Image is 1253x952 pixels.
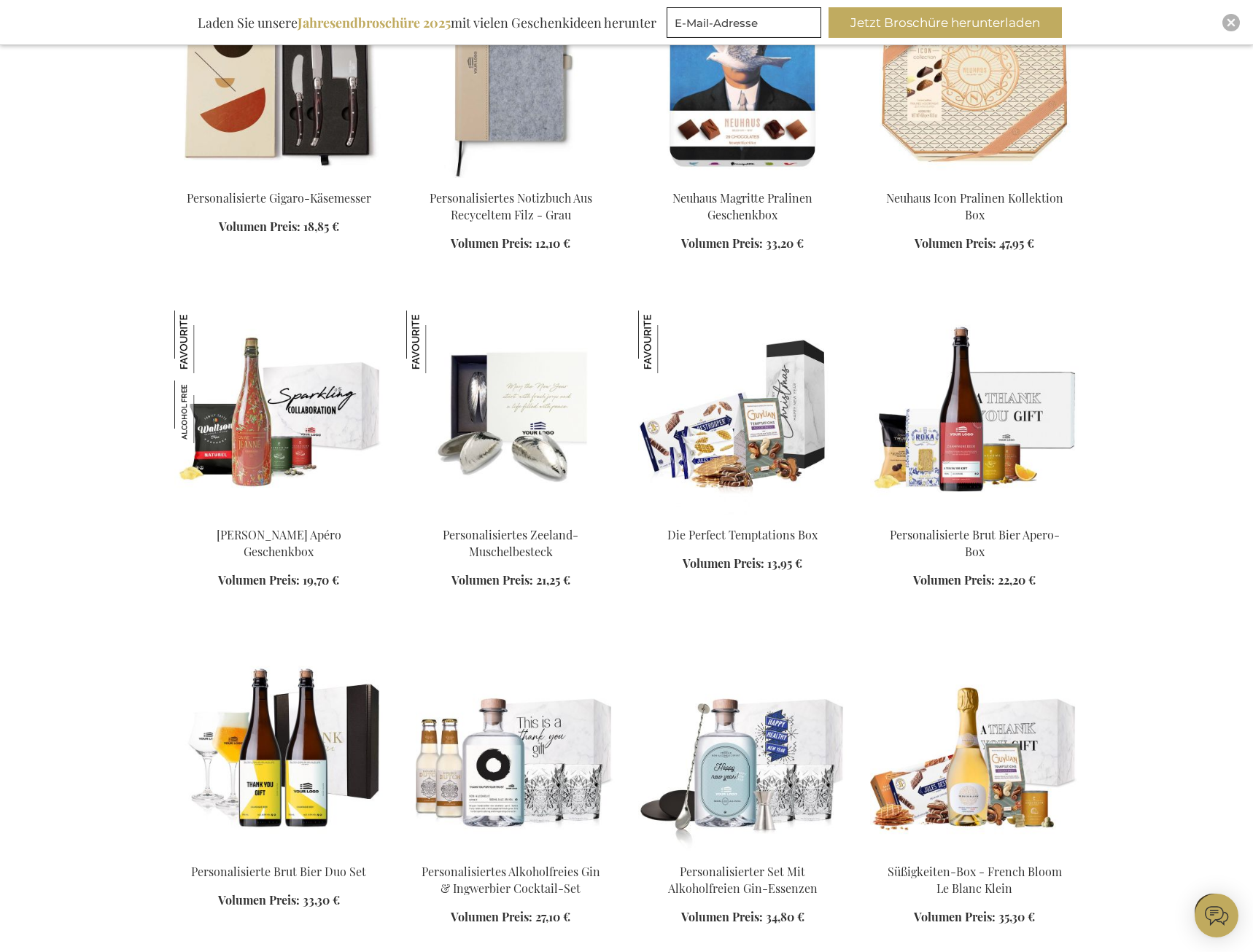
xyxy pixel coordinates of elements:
a: Volumen Preis: 35,30 € [914,909,1035,926]
span: 35,30 € [998,909,1035,924]
span: 33,20 € [766,235,804,251]
span: 33,30 € [303,892,340,908]
a: Personalisierte Gigaro-Käsemesser [187,190,371,206]
a: Neuhaus Magritte Pralinen Geschenkbox [672,190,812,222]
a: Personalisierte Brut Bier Apero-Box [890,527,1060,559]
img: Personalisiertes Zeeland-Muschelbesteck [406,311,469,373]
span: Volumen Preis: [451,235,532,251]
img: Sweet Treats Box - French Bloom Le Blanc Small [870,647,1079,851]
img: Personalised Non-Alcholic Gin Essenstials Set [638,647,847,851]
a: Süßigkeiten-Box - French Bloom Le Blanc Klein [888,864,1062,896]
a: Personalised Champagne Beer Apero Box [870,509,1079,523]
button: Jetzt Broschüre herunterladen [829,7,1062,38]
div: Laden Sie unsere mit vielen Geschenkideen herunter [191,7,663,38]
a: Personalised Non-Alcholic Gin Essenstials Set [638,846,847,859]
a: Personalised Non-alcoholc Gin & Ginger Beer Set [406,846,615,859]
a: Volumen Preis: 33,30 € [218,892,340,909]
a: Personalised Zeeland Mussel Cutlery Personalisiertes Zeeland-Muschelbesteck [406,509,615,523]
span: 47,95 € [999,235,1034,251]
div: Close [1222,14,1240,31]
a: Volumen Preis: 27,10 € [451,909,570,926]
span: Volumen Preis: [681,235,763,251]
a: Personalised Recycled Felt Notebook - Grey Personalisiertes Notizbuch Aus Recyceltem Filz - Grau [406,172,615,186]
a: Volumen Preis: 19,70 € [218,572,339,589]
span: 27,10 € [535,909,570,924]
a: Neuhaus Icon Pralinen Kollektion Box - Exclusive Business Gifts [870,172,1079,186]
a: Personalisiertes Alkoholfreies Gin & Ingwerbier Cocktail-Set [422,864,600,896]
span: Volumen Preis: [681,909,763,924]
a: Volumen Preis: 13,95 € [683,555,802,572]
img: Die Perfect Temptations Box [638,311,701,373]
a: Volumen Preis: 34,80 € [681,909,804,926]
a: Die Perfect Temptations Box [667,527,818,542]
a: Neuhaus Icon Pralinen Kollektion Box [886,190,1063,222]
iframe: belco-activator-frame [1195,894,1238,937]
a: Volumen Preis: 47,95 € [915,235,1034,252]
span: Volumen Preis: [914,909,996,924]
span: Volumen Preis: [218,892,300,908]
span: Volumen Preis: [913,572,995,588]
span: Volumen Preis: [218,572,300,588]
a: Volumen Preis: 12,10 € [451,235,570,252]
a: Personalisierter Set Mit Alkoholfreien Gin-Essenzen [668,864,818,896]
img: Personalised Zeeland Mussel Cutlery [406,311,615,515]
a: The Perfect Temptations Box Die Perfect Temptations Box [638,509,847,523]
a: Volumen Preis: 22,20 € [913,572,1036,589]
a: Personalisiertes Notizbuch Aus Recyceltem Filz - Grau [430,190,592,222]
span: Volumen Preis: [219,219,300,234]
span: Volumen Preis: [915,235,996,251]
span: 12,10 € [535,235,570,251]
a: Personalised Gigaro Cheese Knives [174,172,383,186]
span: 34,80 € [766,909,804,924]
a: Neuhaus Magritte Pralinen Geschenkbox [638,172,847,186]
img: Dame Jeanne Biermocktail Apéro Geschenkbox [174,381,237,443]
img: Personalised Champagne Beer Apero Box [870,311,1079,515]
img: Personalised Champagne Beer [174,647,383,851]
img: Dame Jeanne Biermocktail Apéro Geschenkbox [174,311,237,373]
img: Personalised Non-alcoholc Gin & Ginger Beer Set [406,647,615,851]
span: 18,85 € [303,219,339,234]
span: 19,70 € [303,572,339,588]
a: Volumen Preis: 21,25 € [451,572,570,589]
img: Dame Jeanne Biermocktail Apéro Geschenkbox [174,311,383,515]
a: Personalisiertes Zeeland-Muschelbesteck [443,527,578,559]
a: Volumen Preis: 33,20 € [681,235,804,252]
input: E-Mail-Adresse [667,7,821,38]
a: Personalised Champagne Beer [174,846,383,859]
span: Volumen Preis: [451,909,532,924]
a: Dame Jeanne Biermocktail Apéro Geschenkbox Dame Jeanne Biermocktail Apéro Geschenkbox Dame Jeanne... [174,509,383,523]
span: 22,20 € [998,572,1036,588]
img: Close [1227,18,1235,27]
a: [PERSON_NAME] Apéro Geschenkbox [217,527,341,559]
a: Personalisierte Brut Bier Duo Set [191,864,366,879]
b: Jahresendbroschüre 2025 [298,14,451,31]
a: Sweet Treats Box - French Bloom Le Blanc Small [870,846,1079,859]
form: marketing offers and promotions [667,7,826,42]
span: Volumen Preis: [451,572,533,588]
img: The Perfect Temptations Box [638,311,847,515]
span: 21,25 € [536,572,570,588]
span: Volumen Preis: [683,555,764,571]
span: 13,95 € [767,555,802,571]
a: Volumen Preis: 18,85 € [219,219,339,235]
